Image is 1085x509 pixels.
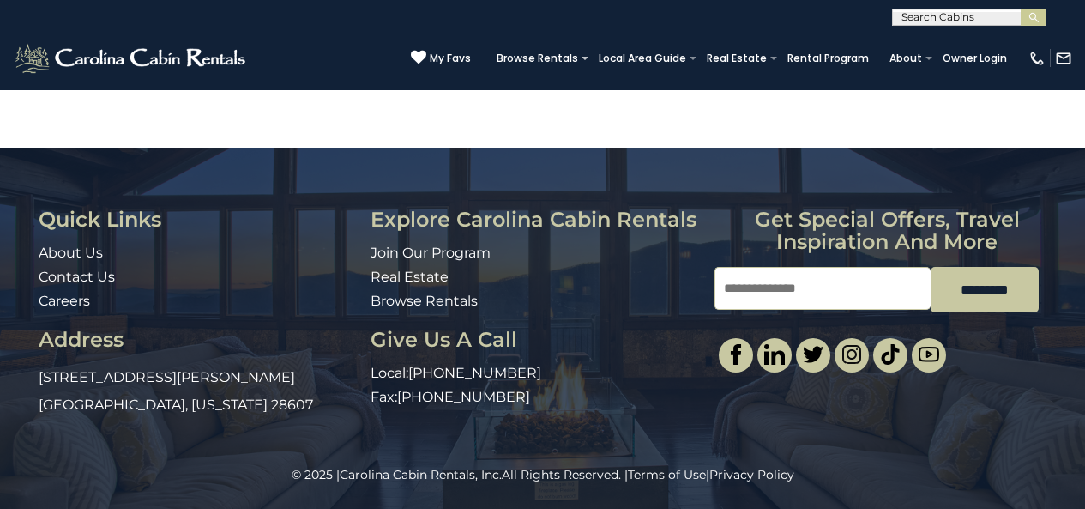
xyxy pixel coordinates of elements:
img: facebook-single.svg [726,344,746,365]
h3: Explore Carolina Cabin Rentals [371,209,702,231]
a: About [881,46,931,70]
a: Browse Rentals [488,46,587,70]
a: [PHONE_NUMBER] [408,365,541,381]
a: Browse Rentals [371,293,478,309]
a: Local Area Guide [590,46,695,70]
img: instagram-single.svg [841,344,862,365]
a: About Us [39,245,103,261]
a: Join Our Program [371,245,491,261]
span: © 2025 | [292,467,502,482]
img: linkedin-single.svg [764,344,785,365]
p: [STREET_ADDRESS][PERSON_NAME] [GEOGRAPHIC_DATA], [US_STATE] 28607 [39,364,358,419]
img: phone-regular-white.png [1028,50,1046,67]
p: All Rights Reserved. | | [39,466,1046,483]
h3: Give Us A Call [371,329,702,351]
a: Terms of Use [628,467,706,482]
img: youtube-light.svg [919,344,939,365]
a: Privacy Policy [709,467,794,482]
a: [PHONE_NUMBER] [397,389,530,405]
a: Carolina Cabin Rentals, Inc. [340,467,502,482]
a: Owner Login [934,46,1016,70]
a: Careers [39,293,90,309]
h3: Get special offers, travel inspiration and more [714,209,1059,254]
img: tiktok.svg [880,344,901,365]
p: Fax: [371,388,702,408]
h3: Quick Links [39,209,358,231]
a: Real Estate [371,269,449,285]
a: Contact Us [39,269,115,285]
img: mail-regular-white.png [1055,50,1072,67]
p: Local: [371,364,702,384]
a: Real Estate [698,46,775,70]
h3: Address [39,329,358,351]
span: My Favs [430,51,471,66]
a: Rental Program [779,46,877,70]
a: My Favs [411,50,471,67]
img: twitter-single.svg [803,344,823,365]
img: White-1-2.png [13,41,250,76]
